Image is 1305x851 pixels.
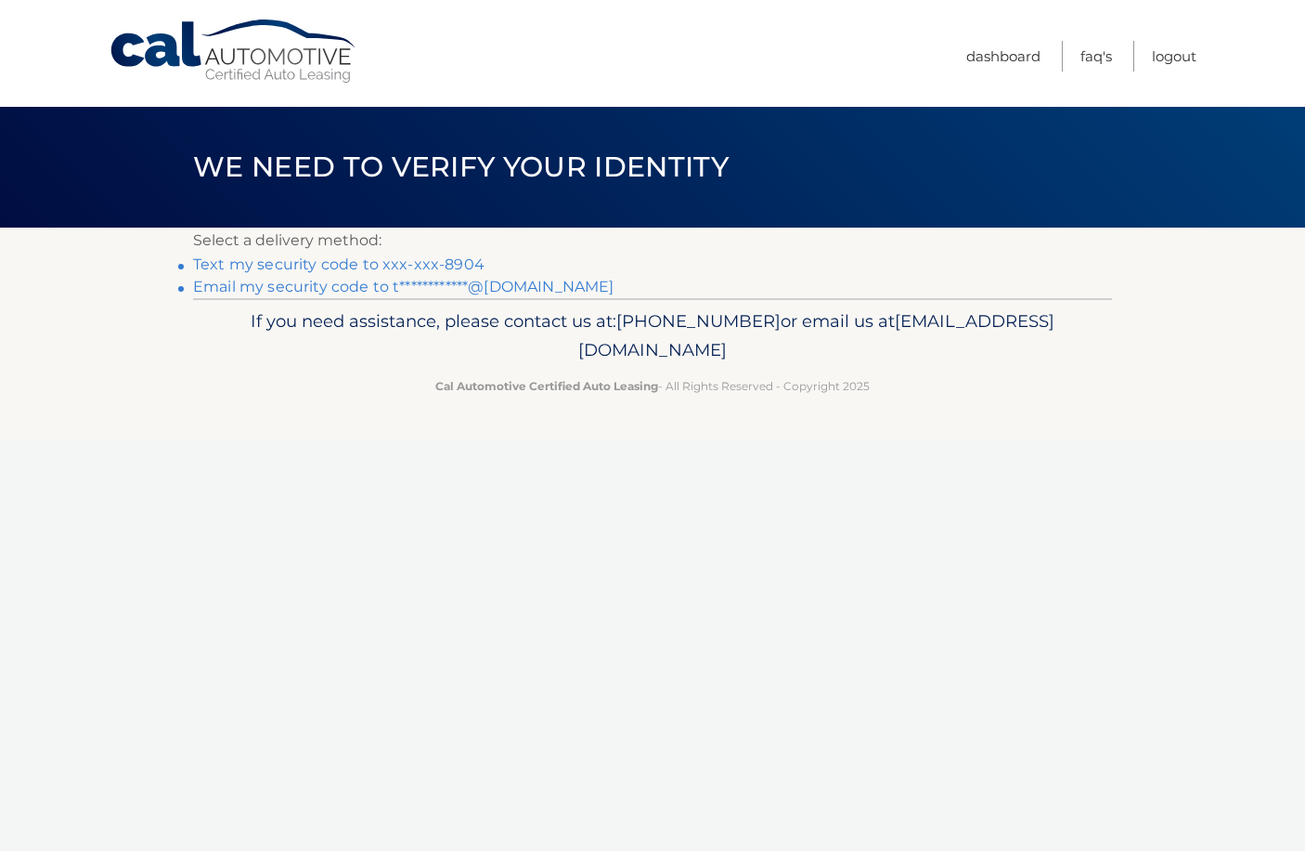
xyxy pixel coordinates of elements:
[193,255,485,273] a: Text my security code to xxx-xxx-8904
[966,41,1040,72] a: Dashboard
[193,228,1112,254] p: Select a delivery method:
[205,307,1100,366] p: If you need assistance, please contact us at: or email us at
[616,310,781,332] span: [PHONE_NUMBER]
[205,376,1100,396] p: - All Rights Reserved - Copyright 2025
[1080,41,1112,72] a: FAQ's
[109,19,359,85] a: Cal Automotive
[193,150,729,184] span: We need to verify your identity
[1152,41,1196,72] a: Logout
[435,379,658,393] strong: Cal Automotive Certified Auto Leasing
